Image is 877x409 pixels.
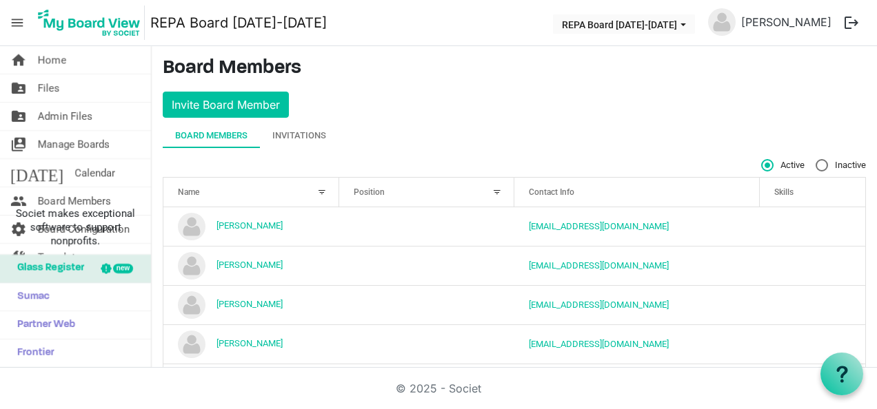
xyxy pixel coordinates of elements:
[514,207,760,246] td: akeroh@yahoo.com is template cell column header Contact Info
[529,260,669,271] a: [EMAIL_ADDRESS][DOMAIN_NAME]
[178,187,199,197] span: Name
[6,207,145,248] span: Societ makes exceptional software to support nonprofits.
[10,339,54,367] span: Frontier
[216,260,283,270] a: [PERSON_NAME]
[178,331,205,358] img: no-profile-picture.svg
[4,10,30,36] span: menu
[708,8,736,36] img: no-profile-picture.svg
[10,159,63,187] span: [DATE]
[38,46,66,74] span: Home
[163,207,339,246] td: Amy Brown is template cell column header Name
[38,103,92,130] span: Admin Files
[10,255,84,282] span: Glass Register
[34,6,145,40] img: My Board View Logo
[74,159,115,187] span: Calendar
[178,291,205,319] img: no-profile-picture.svg
[38,131,110,158] span: Manage Boards
[514,364,760,403] td: gisell_cruz@yahoo.com is template cell column header Contact Info
[514,246,760,285] td: dbwmartorella@gmail.com is template cell column header Contact Info
[396,381,481,395] a: © 2025 - Societ
[163,364,339,403] td: Gisell Torres is template cell column header Name
[339,285,515,324] td: column header Position
[553,14,695,34] button: REPA Board 2025-2026 dropdownbutton
[736,8,837,36] a: [PERSON_NAME]
[837,8,866,37] button: logout
[38,74,60,102] span: Files
[163,246,339,285] td: Dana Martorella is template cell column header Name
[38,187,111,215] span: Board Members
[529,339,669,349] a: [EMAIL_ADDRESS][DOMAIN_NAME]
[163,92,289,118] button: Invite Board Member
[816,159,866,171] span: Inactive
[529,221,669,231] a: [EMAIL_ADDRESS][DOMAIN_NAME]
[163,123,866,148] div: tab-header
[10,131,27,158] span: switch_account
[34,6,150,40] a: My Board View Logo
[529,300,669,310] a: [EMAIL_ADDRESS][DOMAIN_NAME]
[178,213,205,240] img: no-profile-picture.svg
[163,57,866,81] h3: Board Members
[113,264,133,273] div: new
[339,364,515,403] td: column header Position
[216,220,283,231] a: [PERSON_NAME]
[175,129,248,143] div: Board Members
[10,46,27,74] span: home
[760,207,865,246] td: is template cell column header Skills
[761,159,805,171] span: Active
[774,187,794,197] span: Skills
[216,338,283,348] a: [PERSON_NAME]
[514,324,760,364] td: ellierodriguez1118@gmail.com is template cell column header Contact Info
[760,364,865,403] td: is template cell column header Skills
[760,246,865,285] td: is template cell column header Skills
[10,187,27,215] span: people
[760,285,865,324] td: is template cell column header Skills
[10,283,50,311] span: Sumac
[529,187,574,197] span: Contact Info
[163,285,339,324] td: Eleanor Barnett is template cell column header Name
[272,129,326,143] div: Invitations
[354,187,385,197] span: Position
[10,103,27,130] span: folder_shared
[339,246,515,285] td: column header Position
[339,207,515,246] td: column header Position
[216,299,283,309] a: [PERSON_NAME]
[163,324,339,364] td: Ellie Rodriguez is template cell column header Name
[150,9,327,36] a: REPA Board [DATE]-[DATE]
[514,285,760,324] td: ebarnett@atllp.com is template cell column header Contact Info
[339,324,515,364] td: column header Position
[178,252,205,280] img: no-profile-picture.svg
[10,311,75,339] span: Partner Web
[10,74,27,102] span: folder_shared
[760,324,865,364] td: is template cell column header Skills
